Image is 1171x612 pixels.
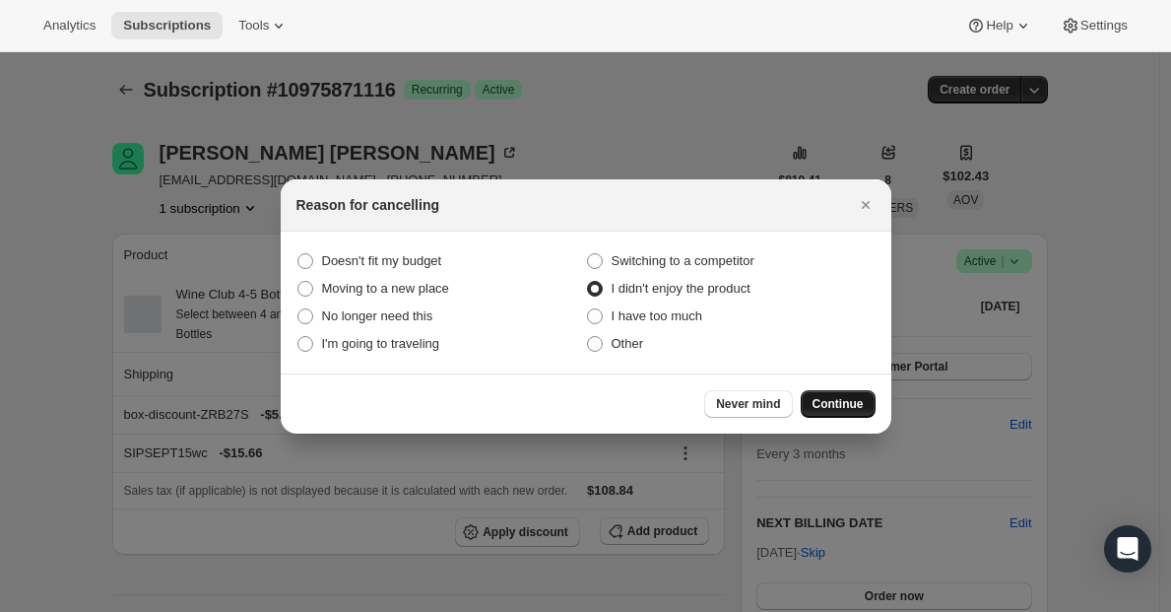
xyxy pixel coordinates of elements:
h2: Reason for cancelling [296,195,439,215]
span: I have too much [612,308,703,323]
span: No longer need this [322,308,433,323]
span: I didn't enjoy the product [612,281,750,296]
span: Doesn't fit my budget [322,253,442,268]
button: Close [852,191,879,219]
span: Analytics [43,18,96,34]
span: Subscriptions [123,18,211,34]
span: Never mind [716,396,780,412]
button: Never mind [704,390,792,418]
button: Subscriptions [111,12,223,39]
div: Open Intercom Messenger [1104,525,1151,573]
button: Settings [1049,12,1139,39]
span: Settings [1080,18,1128,34]
button: Help [954,12,1044,39]
button: Continue [801,390,876,418]
button: Analytics [32,12,107,39]
span: Tools [238,18,269,34]
span: I'm going to traveling [322,336,440,351]
span: Moving to a new place [322,281,449,296]
button: Tools [227,12,300,39]
span: Switching to a competitor [612,253,754,268]
span: Continue [813,396,864,412]
span: Help [986,18,1012,34]
span: Other [612,336,644,351]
